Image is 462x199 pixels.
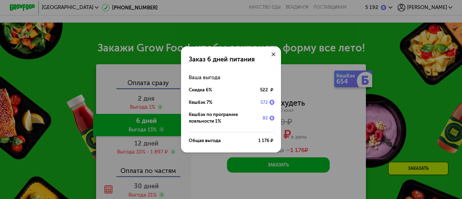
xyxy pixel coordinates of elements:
img: 6xeK+bnrLZRvzRLey9cVV0aawxAWkhVmW4SzEOizXnv0wjBB+vEVbWRv4Gmd1xEAAAAASUVORK5CYII= [269,116,275,121]
div: Кешбэк по программе лояльности 1% [189,111,252,124]
div: 572 [260,99,268,106]
div: 522 [260,87,273,93]
span: ₽ [271,87,273,93]
div: Скидка 6% [189,87,212,93]
div: Кешбэк 7% [189,99,212,106]
div: Общая выгода [189,138,221,144]
div: 1 176 ₽ [258,138,273,144]
img: 6xeK+bnrLZRvzRLey9cVV0aawxAWkhVmW4SzEOizXnv0wjBB+vEVbWRv4Gmd1xEAAAAASUVORK5CYII= [269,100,275,105]
div: 82 [263,115,268,121]
div: Заказ 6 дней питания [189,56,273,63]
div: Ваша выгода [189,71,273,84]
